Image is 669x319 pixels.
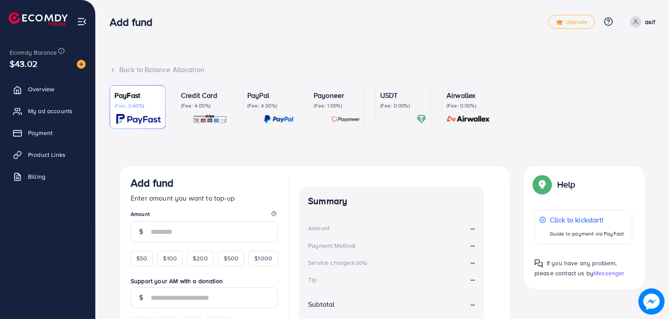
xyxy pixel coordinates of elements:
[28,128,52,137] span: Payment
[447,102,493,109] p: (Fee: 0.00%)
[447,90,493,101] p: Airwallex
[131,210,278,221] legend: Amount
[7,124,89,142] a: Payment
[10,48,57,57] span: Ecomdy Balance
[557,179,575,190] p: Help
[7,80,89,98] a: Overview
[193,114,227,124] img: card
[116,114,161,124] img: card
[28,172,45,181] span: Billing
[471,299,475,309] strong: --
[593,269,624,277] span: Messenger
[308,258,370,267] div: Service charge
[556,19,563,25] img: tick
[131,277,278,285] label: Support your AM with a donation
[556,19,587,25] span: Upgrade
[534,259,543,268] img: Popup guide
[7,146,89,163] a: Product Links
[471,223,475,233] strong: --
[627,16,655,28] a: asif
[416,114,426,124] img: card
[548,15,595,29] a: tickUpgrade
[331,114,360,124] img: card
[163,254,177,263] span: $100
[110,16,159,28] h3: Add fund
[471,240,475,250] strong: --
[308,196,475,207] h4: Summary
[224,254,239,263] span: $500
[193,254,208,263] span: $200
[308,241,355,250] div: Payment Method
[136,254,147,263] span: $50
[181,102,227,109] p: (Fee: 4.00%)
[380,90,426,101] p: USDT
[28,150,66,159] span: Product Links
[314,102,360,109] p: (Fee: 1.00%)
[7,102,89,120] a: My ad accounts
[471,257,475,267] strong: --
[131,193,278,203] p: Enter amount you want to top-up
[444,114,493,124] img: card
[28,85,54,94] span: Overview
[77,17,87,27] img: menu
[264,114,294,124] img: card
[534,177,550,192] img: Popup guide
[181,90,227,101] p: Credit Card
[114,90,161,101] p: PayFast
[110,65,655,75] div: Back to Balance Allocation
[308,299,334,309] div: Subtotal
[131,177,173,189] h3: Add fund
[350,260,367,267] small: (6.00%)
[114,102,161,109] p: (Fee: 3.60%)
[645,17,655,27] p: asif
[77,60,86,69] img: image
[308,224,329,232] div: Amount
[380,102,426,109] p: (Fee: 0.00%)
[28,107,73,115] span: My ad accounts
[254,254,272,263] span: $1000
[314,90,360,101] p: Payoneer
[550,215,624,225] p: Click to kickstart!
[639,289,664,314] img: image
[9,12,68,26] img: logo
[7,168,89,185] a: Billing
[10,57,38,70] span: $43.02
[247,90,294,101] p: PayPal
[471,274,475,284] strong: --
[550,229,624,239] p: Guide to payment via PayFast
[247,102,294,109] p: (Fee: 4.50%)
[308,275,316,284] div: Tip
[534,259,617,277] span: If you have any problem, please contact us by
